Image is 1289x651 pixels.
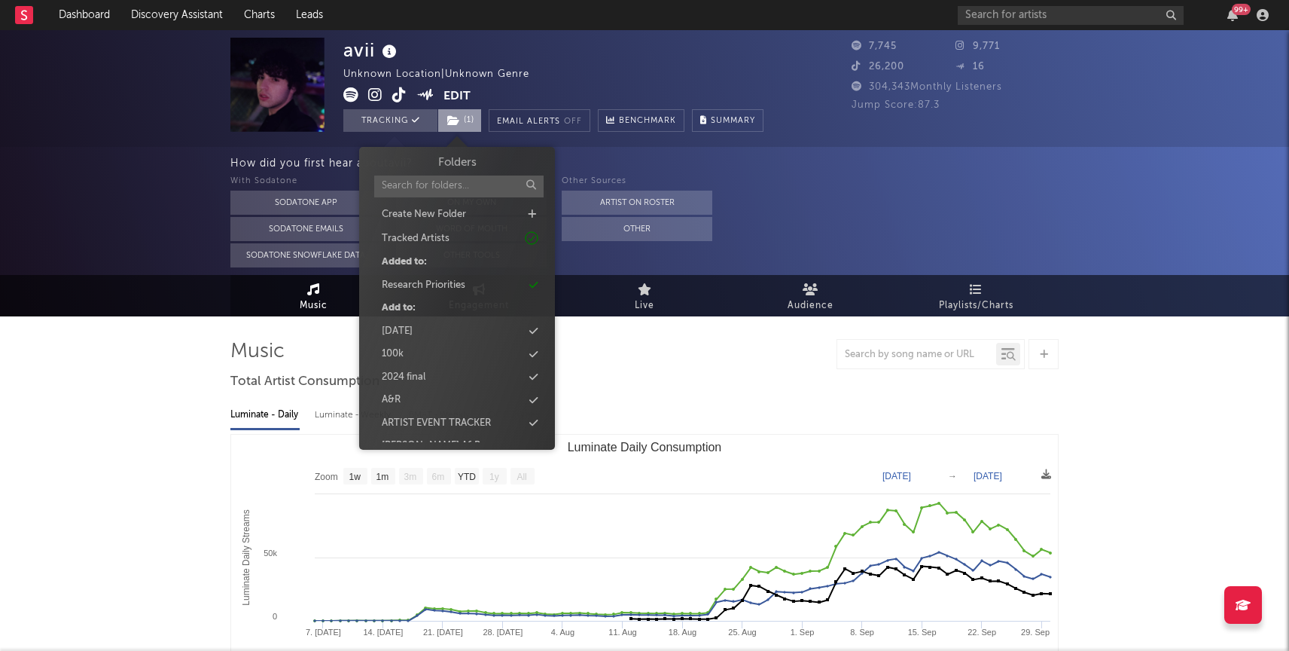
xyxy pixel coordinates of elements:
button: Artist on Roster [562,191,712,215]
span: Audience [788,297,833,315]
button: Email AlertsOff [489,109,590,132]
button: Tracking [343,109,437,132]
text: 11. Aug [608,628,636,637]
text: 8. Sep [850,628,874,637]
text: 1. Sep [791,628,815,637]
input: Search by song name or URL [837,349,996,361]
text: Luminate Daily Consumption [568,441,722,454]
span: Music [300,297,328,315]
text: 6m [432,472,445,482]
div: Other Sources [562,173,712,191]
em: Off [564,118,582,126]
text: 0 [273,612,277,621]
span: 9,771 [955,41,1000,51]
button: Sodatone Snowflake Data [230,243,381,267]
text: 1w [349,472,361,482]
button: Other [562,217,712,241]
text: 4. Aug [551,628,574,637]
div: [PERSON_NAME] A&R [382,439,480,454]
div: avii [343,38,401,63]
a: Music [230,275,396,316]
div: Added to: [382,255,427,270]
div: 100k [382,347,404,362]
div: Luminate - Weekly [315,402,394,428]
h3: Folders [437,154,476,172]
a: Audience [727,275,893,316]
text: 50k [264,549,277,558]
text: All [517,472,526,482]
span: 7,745 [852,41,897,51]
span: Benchmark [619,112,676,130]
div: With Sodatone [230,173,381,191]
div: Research Priorities [382,278,465,293]
text: 7. [DATE] [306,628,341,637]
text: 21. [DATE] [423,628,463,637]
span: Total Artist Consumption [230,373,379,391]
text: Luminate Daily Streams [241,509,251,605]
button: Edit [443,87,471,106]
text: 1y [489,472,499,482]
button: 99+ [1227,9,1238,21]
text: 18. Aug [669,628,696,637]
span: Playlists/Charts [939,297,1013,315]
text: 1m [376,472,389,482]
text: 3m [404,472,417,482]
text: → [948,471,957,481]
text: [DATE] [974,471,1002,481]
div: Luminate - Daily [230,402,300,428]
div: Unknown Location | Unknown Genre [343,66,564,84]
div: How did you first hear about avii ? [230,154,1289,173]
text: 25. Aug [728,628,756,637]
div: Add to: [382,301,416,316]
span: ( 1 ) [437,109,482,132]
a: Playlists/Charts [893,275,1059,316]
button: Sodatone Emails [230,217,381,241]
text: 14. [DATE] [363,628,403,637]
a: Live [562,275,727,316]
text: 15. Sep [908,628,937,637]
button: Sodatone App [230,191,381,215]
div: A&R [382,393,401,408]
span: Summary [711,117,755,125]
div: [DATE] [382,324,413,339]
span: 26,200 [852,62,904,72]
div: 99 + [1232,4,1251,15]
text: 28. [DATE] [483,628,523,637]
span: 304,343 Monthly Listeners [852,82,1002,92]
div: ARTIST EVENT TRACKER [382,416,491,431]
input: Search for artists [958,6,1184,25]
div: Tracked Artists [382,231,449,246]
span: Jump Score: 87.3 [852,100,940,110]
text: [DATE] [882,471,911,481]
div: 2024 final [382,370,425,385]
text: 29. Sep [1021,628,1050,637]
span: 16 [955,62,985,72]
span: Live [635,297,654,315]
text: 22. Sep [968,628,996,637]
button: Summary [692,109,763,132]
input: Search for folders... [374,176,544,197]
text: Zoom [315,472,338,482]
button: (1) [438,109,481,132]
a: Benchmark [598,109,684,132]
div: Create New Folder [382,207,466,222]
text: YTD [458,472,476,482]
